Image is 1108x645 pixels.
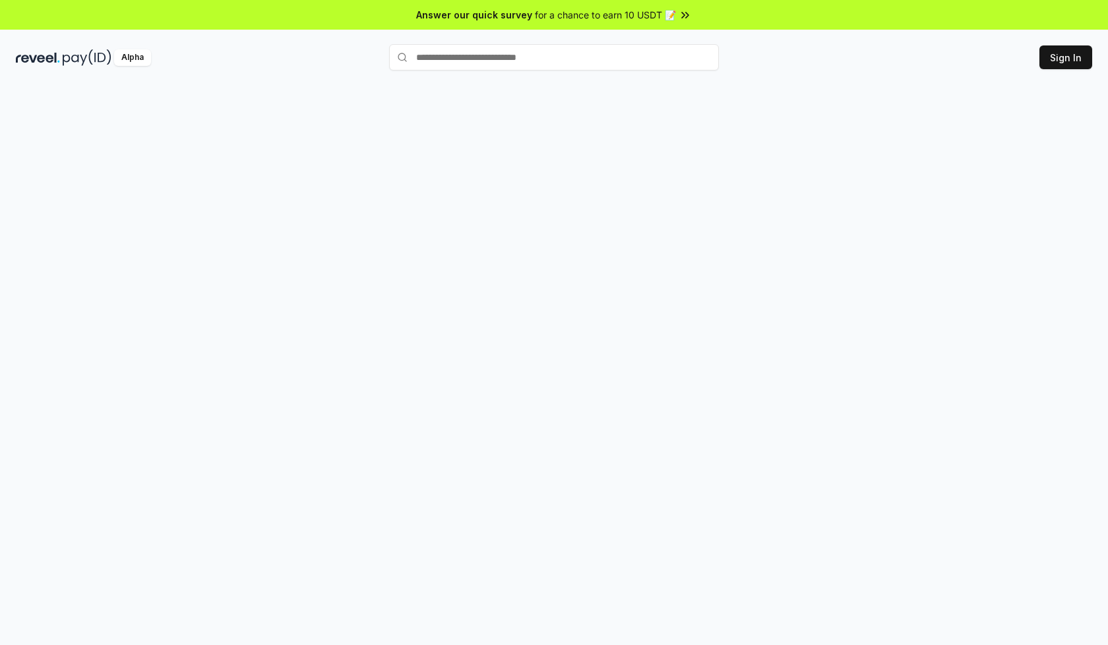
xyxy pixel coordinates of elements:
[535,8,676,22] span: for a chance to earn 10 USDT 📝
[63,49,111,66] img: pay_id
[1039,45,1092,69] button: Sign In
[416,8,532,22] span: Answer our quick survey
[114,49,151,66] div: Alpha
[16,49,60,66] img: reveel_dark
